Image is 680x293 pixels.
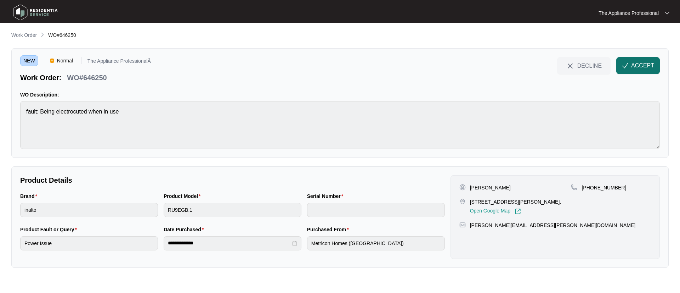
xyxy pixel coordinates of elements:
a: Work Order [10,32,38,39]
textarea: fault: Being electrocuted when in use [20,101,660,149]
img: close-Icon [566,62,574,70]
p: [STREET_ADDRESS][PERSON_NAME], [470,198,561,205]
label: Brand [20,193,40,200]
span: Normal [54,55,76,66]
a: Open Google Map [470,208,521,215]
input: Date Purchased [168,239,291,247]
input: Product Model [164,203,301,217]
label: Product Model [164,193,204,200]
p: The Appliance Professional [599,10,659,17]
img: check-Icon [622,62,628,69]
img: Vercel Logo [50,59,54,63]
button: close-IconDECLINE [557,57,611,74]
img: residentia service logo [11,2,60,23]
p: [PERSON_NAME] [470,184,511,191]
label: Date Purchased [164,226,206,233]
button: check-IconACCEPT [616,57,660,74]
img: user-pin [459,184,466,190]
p: WO Description: [20,91,660,98]
label: Serial Number [307,193,346,200]
span: NEW [20,55,38,66]
img: chevron-right [40,32,45,38]
input: Brand [20,203,158,217]
img: dropdown arrow [665,11,669,15]
span: DECLINE [577,62,602,70]
p: WO#646250 [67,73,107,83]
img: map-pin [459,198,466,205]
span: ACCEPT [631,61,654,70]
input: Purchased From [307,236,445,250]
label: Product Fault or Query [20,226,80,233]
label: Purchased From [307,226,352,233]
p: Work Order [11,32,37,39]
p: Work Order: [20,73,61,83]
p: The Appliance ProfessionalÂ [87,59,151,66]
p: Product Details [20,175,445,185]
p: [PERSON_NAME][EMAIL_ADDRESS][PERSON_NAME][DOMAIN_NAME] [470,222,636,229]
input: Product Fault or Query [20,236,158,250]
img: Link-External [515,208,521,215]
p: [PHONE_NUMBER] [582,184,626,191]
img: map-pin [571,184,577,190]
span: WO#646250 [48,32,76,38]
input: Serial Number [307,203,445,217]
img: map-pin [459,222,466,228]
